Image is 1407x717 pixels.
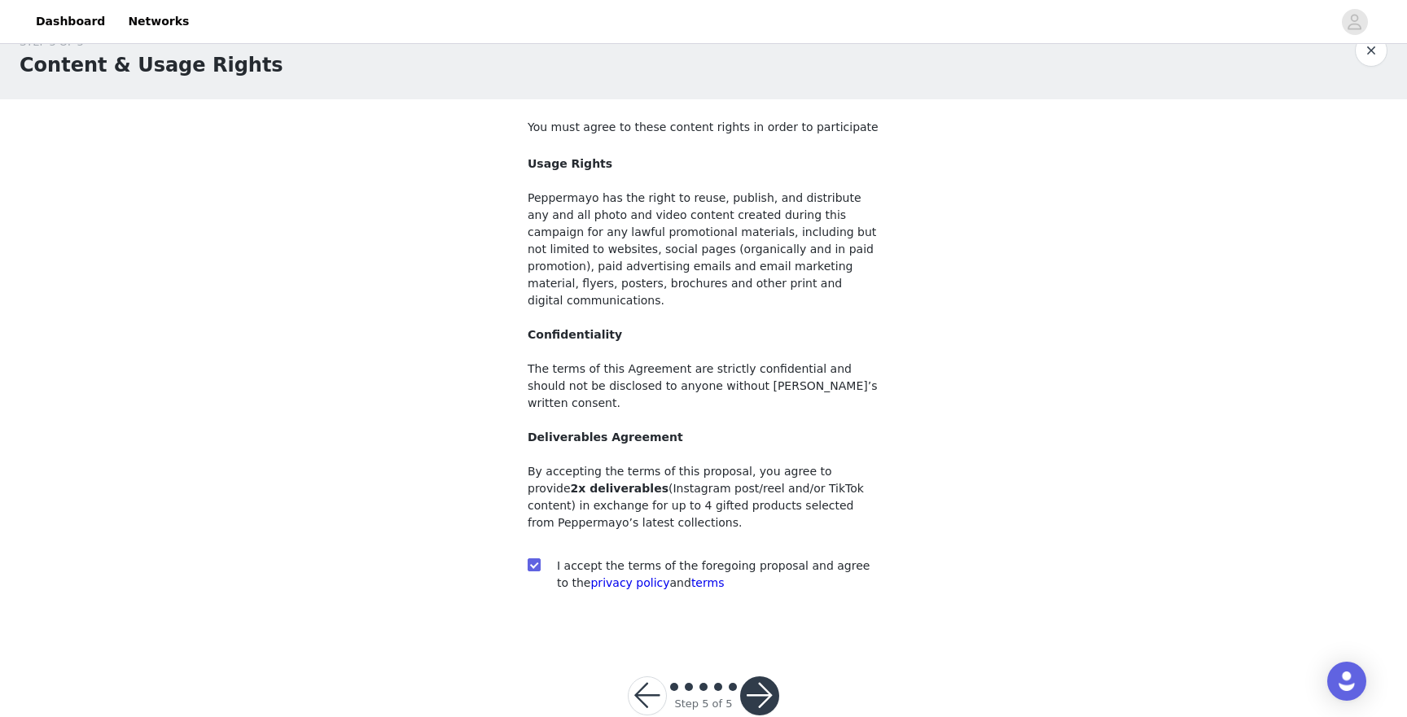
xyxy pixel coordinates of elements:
[528,463,879,531] p: By accepting the terms of this proposal, you agree to provide (Instagram post/reel and/or TikTok ...
[571,482,668,495] strong: 2x deliverables
[528,431,683,444] strong: Deliverables Agreement
[528,119,879,136] p: You must agree to these content rights in order to participate
[1347,9,1362,35] div: avatar
[528,157,612,170] strong: Usage Rights
[118,3,199,40] a: Networks
[20,50,283,80] h1: Content & Usage Rights
[691,576,725,589] a: terms
[674,696,732,712] div: Step 5 of 5
[26,3,115,40] a: Dashboard
[1327,662,1366,701] div: Open Intercom Messenger
[557,559,870,589] span: I accept the terms of the foregoing proposal and agree to the and
[590,576,669,589] a: privacy policy
[528,155,879,412] p: Peppermayo has the right to reuse, publish, and distribute any and all photo and video content cr...
[528,328,622,341] strong: Confidentiality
